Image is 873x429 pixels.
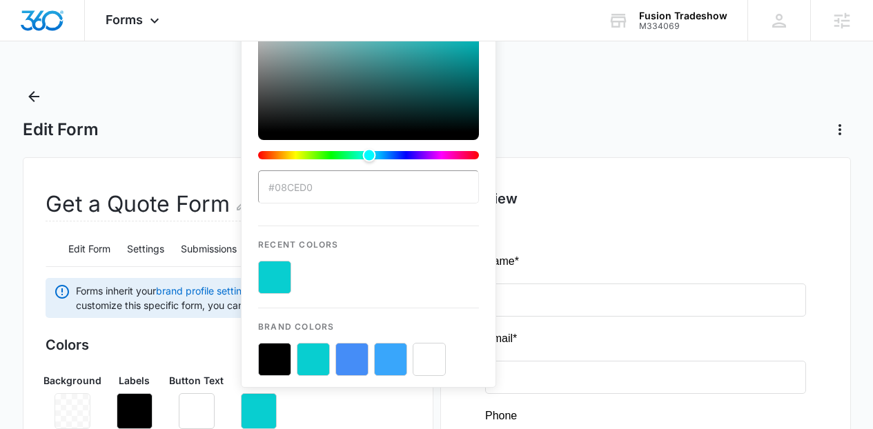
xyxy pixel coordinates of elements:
[258,226,479,251] p: Recent Colors
[181,233,237,266] button: Submissions
[106,12,143,27] span: Forms
[258,5,479,170] div: color-picker
[46,188,251,221] h2: Get a Quote Form
[258,151,479,159] div: Hue
[23,86,45,108] button: Back
[127,233,164,266] button: Settings
[68,233,110,266] button: Edit Form
[169,373,224,388] p: Button Text
[23,119,99,140] h1: Edit Form
[9,409,43,421] span: Submit
[235,188,251,221] button: Edit Form Name
[639,10,727,21] div: account name
[156,285,253,297] a: brand profile settings
[76,283,402,312] span: Forms inherit your by default. If you need to customize this specific form, you can make individu...
[258,5,479,376] div: color-picker-container
[639,21,727,31] div: account id
[258,308,479,333] p: Brand Colors
[258,170,479,203] input: color-picker-input
[43,373,101,388] p: Background
[258,5,479,132] div: Color
[119,373,150,388] p: Labels
[463,188,828,209] h2: Preview
[46,335,411,355] h3: Colors
[829,119,851,141] button: Actions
